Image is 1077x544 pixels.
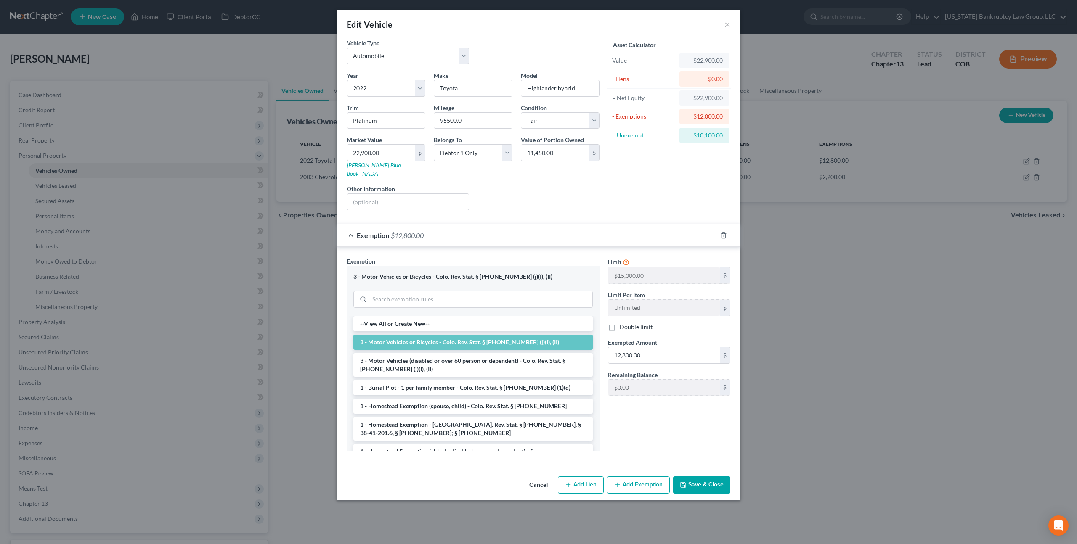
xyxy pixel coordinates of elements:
[612,112,676,121] div: - Exemptions
[415,145,425,161] div: $
[347,185,395,193] label: Other Information
[607,476,670,494] button: Add Exemption
[353,335,593,350] li: 3 - Motor Vehicles or Bicycles - Colo. Rev. Stat. § [PHONE_NUMBER] (j)(I), (II)
[521,71,538,80] label: Model
[434,103,454,112] label: Mileage
[353,273,593,281] div: 3 - Motor Vehicles or Bicycles - Colo. Rev. Stat. § [PHONE_NUMBER] (j)(I), (II)
[347,258,375,265] span: Exemption
[686,75,723,83] div: $0.00
[686,56,723,65] div: $22,900.00
[608,380,720,396] input: --
[608,267,720,283] input: --
[720,380,730,396] div: $
[724,19,730,29] button: ×
[608,259,621,266] span: Limit
[347,71,358,80] label: Year
[608,339,657,346] span: Exempted Amount
[434,113,512,129] input: --
[608,300,720,316] input: --
[521,145,589,161] input: 0.00
[608,290,645,299] label: Limit Per Item
[612,75,676,83] div: - Liens
[558,476,604,494] button: Add Lien
[347,103,359,112] label: Trim
[347,18,393,30] div: Edit Vehicle
[362,170,378,177] a: NADA
[608,370,658,379] label: Remaining Balance
[353,417,593,441] li: 1 - Homestead Exemption - [GEOGRAPHIC_DATA]. Rev. Stat. § [PHONE_NUMBER], § 38-41-201.6, § [PHONE...
[612,94,676,102] div: = Net Equity
[347,113,425,129] input: ex. LS, LT, etc
[434,136,462,143] span: Belongs To
[720,267,730,283] div: $
[686,112,723,121] div: $12,800.00
[434,80,512,96] input: ex. Nissan
[369,291,592,307] input: Search exemption rules...
[612,56,676,65] div: Value
[353,399,593,414] li: 1 - Homestead Exemption (spouse, child) - Colo. Rev. Stat. § [PHONE_NUMBER]
[434,72,448,79] span: Make
[620,323,653,331] label: Double limit
[686,131,723,140] div: $10,100.00
[673,476,730,494] button: Save & Close
[589,145,599,161] div: $
[1048,515,1069,536] div: Open Intercom Messenger
[391,231,424,239] span: $12,800.00
[612,131,676,140] div: = Unexempt
[686,94,723,102] div: $22,900.00
[521,135,584,144] label: Value of Portion Owned
[353,316,593,331] li: --View All or Create New--
[720,300,730,316] div: $
[353,380,593,395] li: 1 - Burial Plot - 1 per family member - Colo. Rev. Stat. § [PHONE_NUMBER] (1)(d)
[720,347,730,363] div: $
[353,444,593,467] li: 1 - Homestead Exemption (elderly, disabled, spouse, dependent) - § [PHONE_NUMBER]; § 38-41-201.6;...
[608,347,720,363] input: 0.00
[523,477,554,494] button: Cancel
[347,194,469,210] input: (optional)
[347,135,382,144] label: Market Value
[347,39,379,48] label: Vehicle Type
[521,80,599,96] input: ex. Altima
[347,145,415,161] input: 0.00
[347,161,401,177] a: [PERSON_NAME] Blue Book
[613,40,656,49] label: Asset Calculator
[521,103,547,112] label: Condition
[357,231,389,239] span: Exemption
[353,353,593,377] li: 3 - Motor Vehicles (disabled or over 60 person or dependent) - Colo. Rev. Stat. § [PHONE_NUMBER] ...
